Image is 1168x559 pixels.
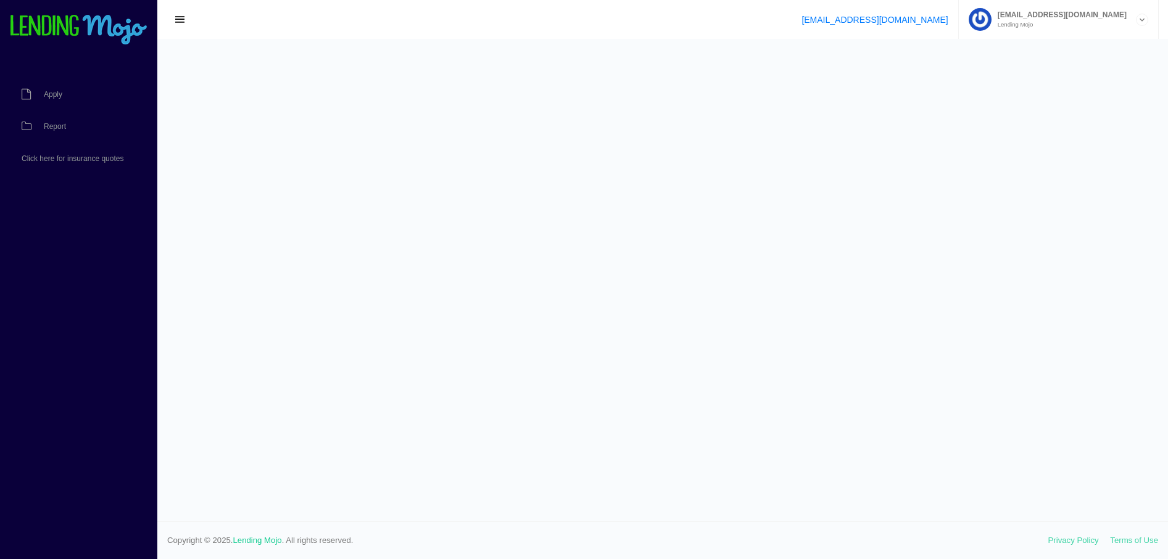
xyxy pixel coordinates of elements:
span: Apply [44,91,62,98]
span: Copyright © 2025. . All rights reserved. [167,534,1048,547]
a: Lending Mojo [233,536,282,545]
img: Profile image [969,8,992,31]
span: Click here for insurance quotes [22,155,123,162]
a: Privacy Policy [1048,536,1099,545]
img: logo-small.png [9,15,148,46]
small: Lending Mojo [992,22,1127,28]
span: [EMAIL_ADDRESS][DOMAIN_NAME] [992,11,1127,19]
span: Report [44,123,66,130]
a: [EMAIL_ADDRESS][DOMAIN_NAME] [801,15,948,25]
a: Terms of Use [1110,536,1158,545]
